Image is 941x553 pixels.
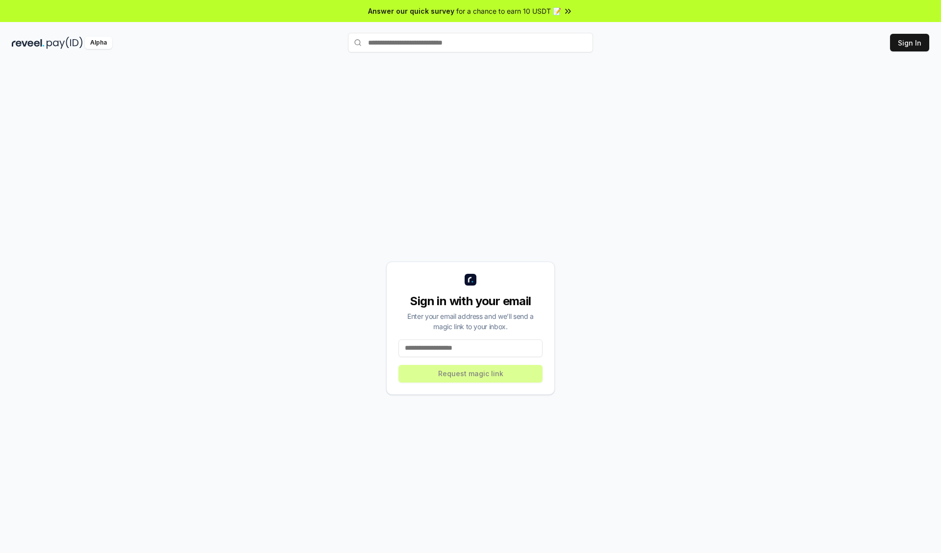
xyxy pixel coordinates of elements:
img: pay_id [47,37,83,49]
div: Enter your email address and we’ll send a magic link to your inbox. [398,311,543,332]
img: reveel_dark [12,37,45,49]
span: for a chance to earn 10 USDT 📝 [456,6,561,16]
span: Answer our quick survey [368,6,454,16]
button: Sign In [890,34,929,51]
div: Sign in with your email [398,293,543,309]
div: Alpha [85,37,112,49]
img: logo_small [465,274,476,286]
